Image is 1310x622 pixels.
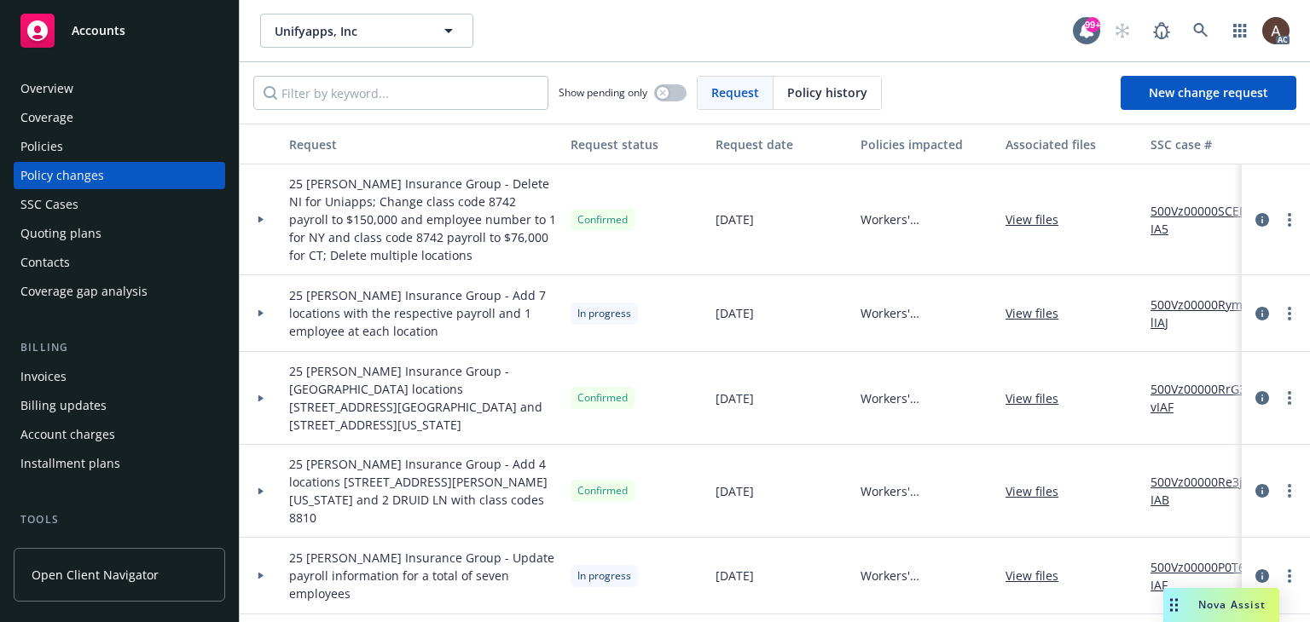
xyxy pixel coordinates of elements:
a: more [1279,388,1300,408]
a: New change request [1121,76,1296,110]
img: photo [1262,17,1290,44]
button: Unifyapps, Inc [260,14,473,48]
div: SSC Cases [20,191,78,218]
a: circleInformation [1252,566,1272,586]
span: New change request [1149,84,1268,101]
span: Workers' Compensation [861,389,992,407]
div: Toggle Row Expanded [240,445,282,538]
div: Invoices [20,363,67,390]
span: [DATE] [716,482,754,500]
div: Overview [20,75,73,102]
a: Start snowing [1105,14,1139,48]
div: Request [289,135,557,153]
span: Policy history [787,84,867,101]
div: Toggle Row Expanded [240,352,282,445]
span: 25 [PERSON_NAME] Insurance Group - [GEOGRAPHIC_DATA] locations [STREET_ADDRESS][GEOGRAPHIC_DATA] ... [289,362,557,434]
div: Quoting plans [20,220,101,247]
span: Request [711,84,759,101]
a: circleInformation [1252,388,1272,408]
span: [DATE] [716,304,754,322]
a: View files [1006,304,1072,322]
button: Request status [564,124,709,164]
a: circleInformation [1252,481,1272,501]
a: Accounts [14,7,225,55]
div: Coverage [20,104,73,131]
div: Toggle Row Expanded [240,275,282,352]
div: Tools [14,511,225,528]
a: Contacts [14,249,225,276]
div: Associated files [1006,135,1137,153]
span: Show pending only [559,85,647,100]
span: Unifyapps, Inc [275,22,422,40]
a: circleInformation [1252,303,1272,324]
a: 500Vz00000RrG3vIAF [1151,380,1265,416]
a: Overview [14,75,225,102]
div: Request status [571,135,702,153]
div: Toggle Row Expanded [240,164,282,275]
div: Toggle Row Expanded [240,538,282,614]
a: Switch app [1223,14,1257,48]
button: Associated files [999,124,1144,164]
a: View files [1006,389,1072,407]
a: more [1279,481,1300,501]
span: Open Client Navigator [32,566,159,584]
span: Workers' Compensation [861,304,992,322]
a: more [1279,566,1300,586]
span: [DATE] [716,567,754,585]
button: Request date [709,124,854,164]
span: Confirmed [577,483,628,498]
button: SSC case # [1144,124,1272,164]
div: Coverage gap analysis [20,278,148,305]
div: Billing updates [20,392,107,419]
span: Confirmed [577,390,628,406]
a: View files [1006,210,1072,228]
span: 25 [PERSON_NAME] Insurance Group - Delete NI for Uniapps; Change class code 8742 payroll to $150,... [289,175,557,264]
span: Accounts [72,24,125,37]
a: circleInformation [1252,210,1272,230]
a: Account charges [14,421,225,448]
a: 500Vz00000P0T6rIAF [1151,558,1265,594]
a: Installment plans [14,450,225,477]
span: Workers' Compensation [861,482,992,500]
div: Request date [716,135,847,153]
button: Policies impacted [854,124,999,164]
a: more [1279,210,1300,230]
div: 99+ [1085,17,1100,32]
span: Workers' Compensation [861,567,992,585]
span: [DATE] [716,389,754,407]
span: In progress [577,306,631,321]
a: 500Vz00000Re3j6IAB [1151,473,1265,509]
input: Filter by keyword... [253,76,548,110]
div: Policies [20,133,63,160]
a: more [1279,303,1300,324]
span: Nova Assist [1198,597,1266,612]
span: 25 [PERSON_NAME] Insurance Group - Add 4 locations [STREET_ADDRESS][PERSON_NAME][US_STATE] and 2 ... [289,455,557,527]
span: Workers' Compensation [861,210,992,228]
div: Account charges [20,421,115,448]
a: Invoices [14,363,225,390]
div: Policies impacted [861,135,992,153]
a: Coverage gap analysis [14,278,225,305]
div: SSC case # [1151,135,1265,153]
div: Billing [14,339,225,356]
a: View files [1006,482,1072,500]
a: Search [1184,14,1218,48]
span: 25 [PERSON_NAME] Insurance Group - Add 7 locations with the respective payroll and 1 employee at ... [289,286,557,340]
span: [DATE] [716,210,754,228]
a: Policies [14,133,225,160]
div: Policy changes [20,162,104,189]
span: In progress [577,568,631,584]
div: Installment plans [20,450,120,477]
a: Policy changes [14,162,225,189]
div: Drag to move [1163,588,1185,622]
a: Billing updates [14,392,225,419]
a: SSC Cases [14,191,225,218]
a: View files [1006,567,1072,585]
a: Coverage [14,104,225,131]
a: Quoting plans [14,220,225,247]
button: Request [282,124,564,164]
div: Contacts [20,249,70,276]
span: 25 [PERSON_NAME] Insurance Group - Update payroll information for a total of seven employees [289,549,557,602]
button: Nova Assist [1163,588,1279,622]
a: 500Vz00000SCEIPIA5 [1151,202,1265,238]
